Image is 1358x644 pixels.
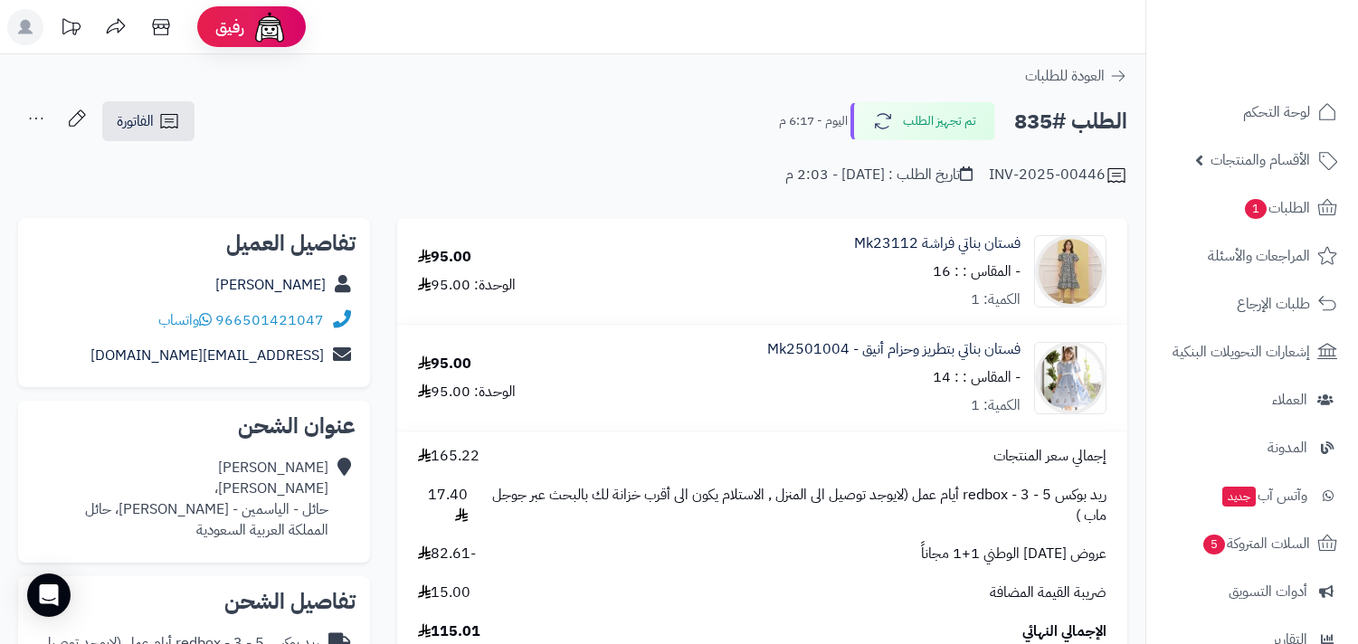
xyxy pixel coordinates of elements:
a: 966501421047 [215,309,324,331]
a: العودة للطلبات [1025,65,1127,87]
a: السلات المتروكة5 [1157,522,1347,565]
div: الكمية: 1 [971,289,1021,310]
div: INV-2025-00446 [989,165,1127,186]
a: أدوات التسويق [1157,570,1347,613]
img: ai-face.png [252,9,288,45]
span: 15.00 [418,582,470,603]
h2: عنوان الشحن [33,415,356,437]
div: الوحدة: 95.00 [418,275,516,296]
span: 17.40 [418,485,468,526]
span: جديد [1222,487,1256,507]
div: الكمية: 1 [971,395,1021,416]
h2: تفاصيل العميل [33,232,356,254]
span: ضريبة القيمة المضافة [990,582,1106,603]
img: 1739125954-IMG_7240-90x90.jpeg [1035,342,1106,414]
a: [PERSON_NAME] [215,274,326,296]
span: لوحة التحكم [1243,99,1310,125]
span: المدونة [1268,435,1307,460]
span: عروض [DATE] الوطني 1+1 مجاناً [921,544,1106,564]
a: واتساب [158,309,212,331]
span: 165.22 [418,446,480,467]
a: المدونة [1157,426,1347,469]
div: Open Intercom Messenger [27,573,71,617]
span: العودة للطلبات [1025,65,1105,87]
a: تحديثات المنصة [48,9,93,50]
span: رفيق [215,16,244,38]
span: طلبات الإرجاع [1237,291,1310,317]
h2: تفاصيل الشحن [33,591,356,612]
small: - المقاس : : 14 [933,366,1021,388]
span: الإجمالي النهائي [1022,621,1106,642]
div: 95.00 [418,247,471,268]
span: 115.01 [418,621,480,642]
small: - المقاس : : 16 [933,260,1021,282]
span: الفاتورة [117,110,154,132]
img: 1733843817-IMG_1070-90x90.jpeg [1035,235,1106,308]
a: لوحة التحكم [1157,90,1347,134]
a: فستان بناتي بتطريز وحزام أنيق - Mk2501004 [767,339,1021,360]
span: وآتس آب [1220,483,1307,508]
h2: الطلب #835 [1014,103,1127,140]
a: إشعارات التحويلات البنكية [1157,330,1347,374]
span: 1 [1245,199,1267,219]
span: إجمالي سعر المنتجات [993,446,1106,467]
span: ريد بوكس redbox - 3 - 5 أيام عمل (لايوجد توصيل الى المنزل , الاستلام يكون الى أقرب خزانة لك بالبح... [486,485,1106,526]
a: طلبات الإرجاع [1157,282,1347,326]
button: تم تجهيز الطلب [850,102,995,140]
a: [EMAIL_ADDRESS][DOMAIN_NAME] [90,345,324,366]
span: المراجعات والأسئلة [1208,243,1310,269]
a: الطلبات1 [1157,186,1347,230]
span: السلات المتروكة [1201,531,1310,556]
span: 5 [1203,535,1225,554]
div: تاريخ الطلب : [DATE] - 2:03 م [785,165,973,185]
div: [PERSON_NAME] [PERSON_NAME]، حائل - الياسمين - [PERSON_NAME]، حائل المملكة العربية السعودية [85,458,328,540]
a: المراجعات والأسئلة [1157,234,1347,278]
span: إشعارات التحويلات البنكية [1173,339,1310,365]
span: الطلبات [1243,195,1310,221]
a: العملاء [1157,378,1347,421]
a: فستان بناتي فراشة Mk23112 [854,233,1021,254]
span: -82.61 [418,544,476,564]
div: الوحدة: 95.00 [418,382,516,402]
small: اليوم - 6:17 م [779,112,848,130]
a: وآتس آبجديد [1157,474,1347,517]
div: 95.00 [418,354,471,374]
span: الأقسام والمنتجات [1211,147,1310,173]
span: أدوات التسويق [1229,579,1307,604]
span: العملاء [1272,387,1307,412]
a: الفاتورة [102,101,195,141]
